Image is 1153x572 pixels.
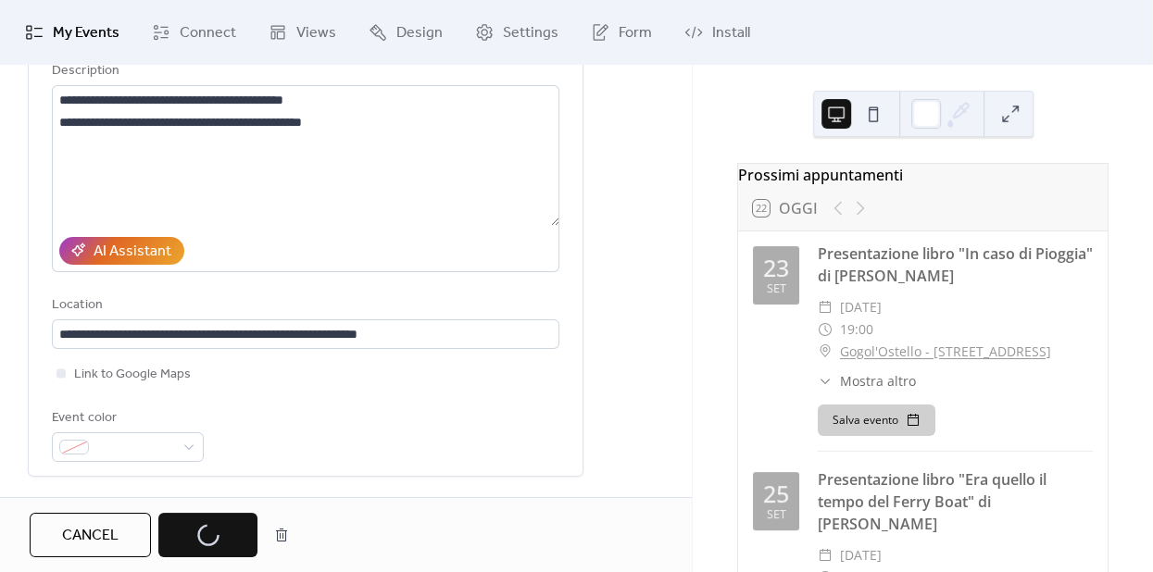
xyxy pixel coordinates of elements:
div: 23 [763,256,789,280]
button: ​Mostra altro [818,371,916,391]
span: 19:00 [840,318,873,341]
a: Views [255,7,350,57]
span: Connect [180,22,236,44]
button: Cancel [30,513,151,557]
div: Location [52,294,556,317]
span: Install [712,22,750,44]
div: AI Assistant [94,241,171,263]
span: Mostra altro [840,371,916,391]
div: 25 [763,482,789,505]
span: Settings [503,22,558,44]
button: AI Assistant [59,237,184,265]
span: Cancel [62,525,119,547]
span: Views [296,22,336,44]
span: Form [619,22,652,44]
div: set [767,283,786,295]
div: ​ [818,371,833,391]
span: My Events [53,22,119,44]
div: ​ [818,296,833,318]
div: Prossimi appuntamenti [738,164,1108,186]
span: [DATE] [840,544,882,566]
button: Salva evento [818,404,935,436]
div: Presentazione libro "In caso di Pioggia" di [PERSON_NAME] [818,242,1093,287]
span: Design [396,22,443,44]
a: Settings [461,7,572,57]
span: Link to Google Maps [74,364,191,386]
a: Connect [138,7,250,57]
span: [DATE] [840,296,882,318]
a: Design [355,7,457,57]
div: Event color [52,407,200,429]
a: Install [670,7,764,57]
a: Gogol'Ostello - [STREET_ADDRESS] [840,341,1051,363]
div: set [767,509,786,521]
a: Form [577,7,666,57]
a: My Events [11,7,133,57]
div: ​ [818,318,833,341]
div: Description [52,60,556,82]
div: Presentazione libro "Era quello il tempo del Ferry Boat" di [PERSON_NAME] [818,468,1093,535]
div: ​ [818,341,833,363]
div: ​ [818,544,833,566]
